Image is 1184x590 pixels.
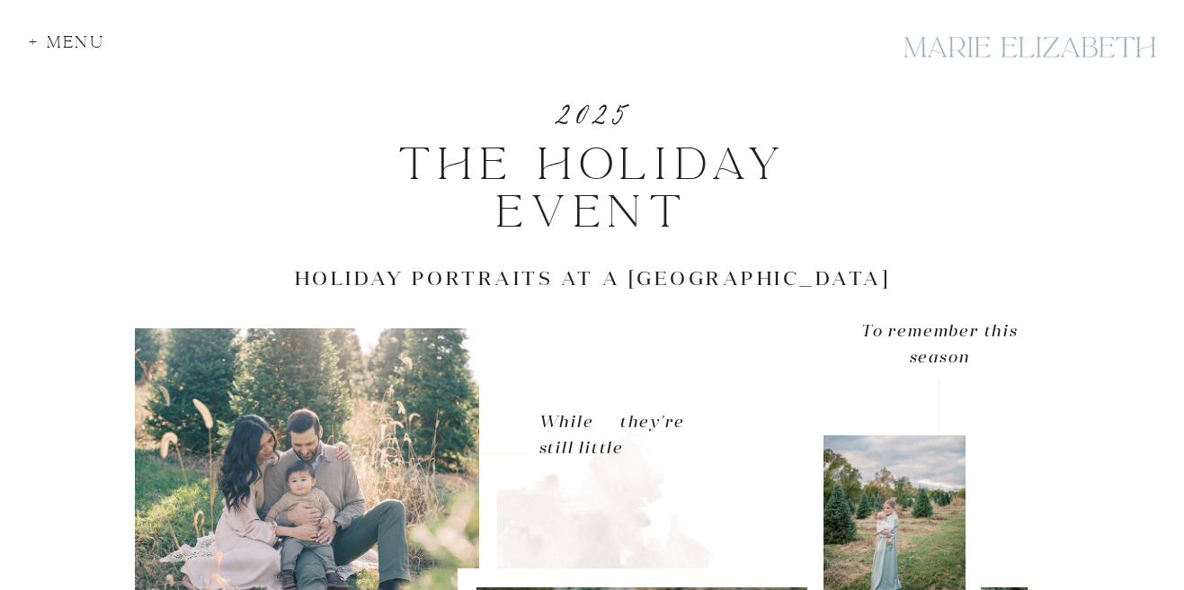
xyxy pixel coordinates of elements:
[539,409,684,487] p: While they're still little
[29,34,116,58] div: + Menu
[242,141,944,183] p: The Holiday Event
[859,318,1019,371] p: To remember this season
[558,62,628,141] p: 2025
[196,266,990,294] h3: Holiday portraits at a [GEOGRAPHIC_DATA]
